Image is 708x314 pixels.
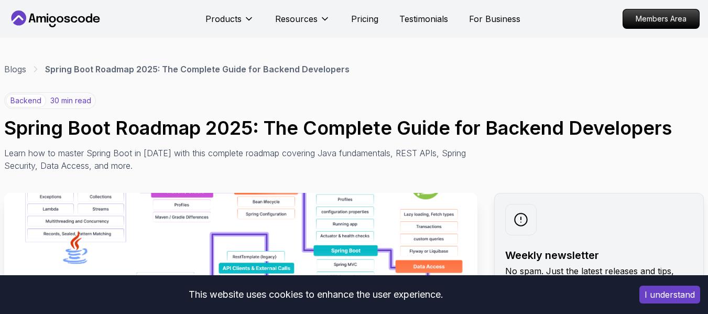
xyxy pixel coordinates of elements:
div: This website uses cookies to enhance the user experience. [8,283,624,306]
button: Resources [275,13,330,34]
a: Blogs [4,63,26,75]
p: Products [205,13,242,25]
button: Products [205,13,254,34]
a: Testimonials [399,13,448,25]
button: Accept cookies [639,286,700,304]
p: No spam. Just the latest releases and tips, interesting articles, and exclusive interviews in you... [505,265,693,302]
p: Learn how to master Spring Boot in [DATE] with this complete roadmap covering Java fundamentals, ... [4,147,474,172]
h2: Weekly newsletter [505,248,693,263]
p: Spring Boot Roadmap 2025: The Complete Guide for Backend Developers [45,63,350,75]
p: 30 min read [50,95,91,106]
a: Members Area [623,9,700,29]
h1: Spring Boot Roadmap 2025: The Complete Guide for Backend Developers [4,117,704,138]
a: Pricing [351,13,378,25]
p: backend [6,94,46,107]
p: Members Area [623,9,699,28]
a: For Business [469,13,520,25]
p: Resources [275,13,318,25]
